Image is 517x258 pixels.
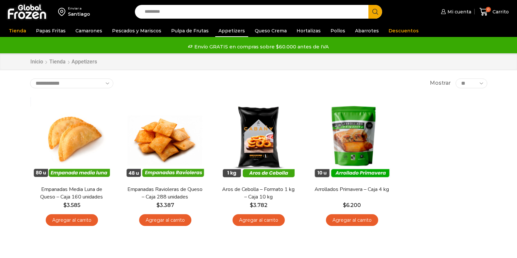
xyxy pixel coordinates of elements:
div: Enviar a [68,6,90,11]
span: Carrito [491,9,509,15]
a: Abarrotes [352,25,382,37]
a: Hortalizas [293,25,324,37]
select: Pedido de la tienda [30,78,113,88]
a: Agregar al carrito: “Aros de Cebolla - Formato 1 kg - Caja 10 kg” [233,214,285,226]
a: Agregar al carrito: “Empanadas Ravioleras de Queso - Caja 288 unidades” [139,214,191,226]
a: Queso Crema [251,25,290,37]
img: address-field-icon.svg [58,6,68,17]
a: Agregar al carrito: “Empanadas Media Luna de Queso - Caja 160 unidades” [46,214,98,226]
a: Inicio [30,58,43,66]
a: Appetizers [215,25,248,37]
span: Mi cuenta [446,9,471,15]
a: Pulpa de Frutas [168,25,212,37]
a: Agregar al carrito: “Arrollados Primavera - Caja 4 kg” [326,214,378,226]
h1: Appetizers [72,59,97,65]
a: Aros de Cebolla – Formato 1 kg – Caja 10 kg [221,186,296,201]
div: Santiago [68,11,90,17]
nav: Breadcrumb [30,58,97,66]
a: Mi cuenta [439,5,471,18]
a: Tienda [6,25,29,37]
a: Empanadas Media Luna de Queso – Caja 160 unidades [34,186,109,201]
span: $ [63,202,67,208]
bdi: 3.585 [63,202,80,208]
button: Search button [368,5,382,19]
bdi: 6.200 [343,202,361,208]
a: Tienda [49,58,66,66]
span: $ [343,202,346,208]
a: Papas Fritas [33,25,69,37]
a: Empanadas Ravioleras de Queso – Caja 288 unidades [127,186,202,201]
bdi: 3.782 [250,202,267,208]
a: Descuentos [385,25,422,37]
span: $ [156,202,160,208]
span: $ [250,202,253,208]
bdi: 3.387 [156,202,174,208]
a: Camarones [72,25,105,37]
a: Pollos [327,25,348,37]
a: 0 Carrito [478,4,510,20]
a: Pescados y Mariscos [109,25,165,37]
span: 0 [486,7,491,12]
span: Mostrar [430,79,451,87]
a: Arrollados Primavera – Caja 4 kg [314,186,389,193]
